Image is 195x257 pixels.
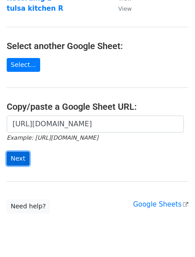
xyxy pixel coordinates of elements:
input: Next [7,152,29,166]
iframe: Chat Widget [150,214,195,257]
a: View [109,4,132,12]
a: Google Sheets [133,200,188,208]
h4: Select another Google Sheet: [7,41,188,51]
small: View [118,5,132,12]
a: Select... [7,58,40,72]
input: Paste your Google Sheet URL here [7,116,184,133]
a: tulsa kitchen R [7,4,63,12]
a: Need help? [7,199,50,213]
h4: Copy/paste a Google Sheet URL: [7,101,188,112]
small: Example: [URL][DOMAIN_NAME] [7,134,98,141]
